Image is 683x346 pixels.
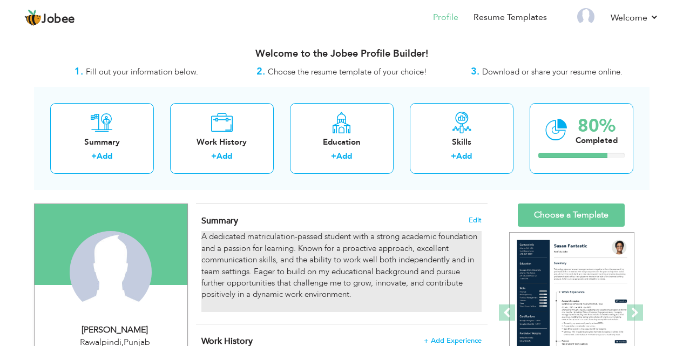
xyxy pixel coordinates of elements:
img: jobee.io [24,9,42,26]
div: Completed [576,135,618,146]
a: Resume Templates [474,11,547,24]
label: + [451,151,456,162]
div: Work History [179,137,265,148]
div: Summary [59,137,145,148]
label: + [211,151,217,162]
a: Welcome [611,11,659,24]
h3: Welcome to the Jobee Profile Builder! [34,49,650,59]
a: Choose a Template [518,203,625,227]
a: Add [217,151,232,161]
span: + Add Experience [424,337,482,344]
div: [PERSON_NAME] [43,324,187,336]
img: Sidra Farooq [70,231,152,313]
strong: 1. [75,65,83,78]
a: Profile [433,11,458,24]
span: Choose the resume template of your choice! [268,66,427,77]
label: + [331,151,336,162]
span: Summary [201,215,238,227]
span: Download or share your resume online. [482,66,623,77]
div: A dedicated matriculation-passed student with a strong academic foundation and a passion for lear... [201,231,481,312]
strong: 2. [256,65,265,78]
img: Profile Img [577,8,594,25]
h4: Adding a summary is a quick and easy way to highlight your experience and interests. [201,215,481,226]
a: Add [456,151,472,161]
div: Education [299,137,385,148]
span: Fill out your information below. [86,66,198,77]
a: Add [336,151,352,161]
strong: 3. [471,65,479,78]
div: Skills [418,137,505,148]
div: 80% [576,117,618,135]
span: Jobee [42,13,75,25]
a: Add [97,151,112,161]
label: + [91,151,97,162]
a: Jobee [24,9,75,26]
span: Edit [469,216,482,224]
